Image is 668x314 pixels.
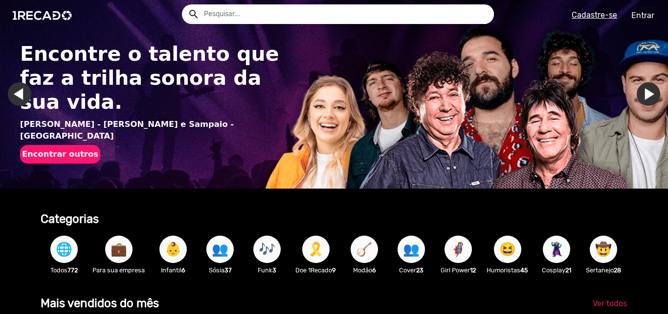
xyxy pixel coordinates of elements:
[105,236,133,263] button: 💼
[543,236,570,263] button: 🦹🏼‍♀️
[8,82,31,106] a: Ir para o último slide
[248,266,286,275] p: Funk
[520,266,528,274] b: 45
[50,236,78,263] button: 🌐
[259,236,275,263] span: 🎶
[41,296,159,310] b: Mais vendidos do mês
[416,266,423,274] b: 23
[372,266,376,274] b: 6
[332,266,336,274] b: 9
[20,42,287,115] h1: Encontre o talento que faz a trilha sonora da sua vida.
[45,266,83,275] p: Todos
[398,236,425,263] button: 👥
[590,236,617,263] button: 🤠
[625,7,661,24] a: Entrar
[56,236,72,263] span: 🌐
[450,236,467,263] span: 🦸‍♀️
[224,266,232,274] b: 37
[593,299,627,308] span: Ver todos
[637,82,660,106] a: Ir para o próximo slide
[212,236,228,263] span: 👥
[201,266,239,275] p: Sósia
[499,236,516,263] span: 😆
[197,4,494,24] input: Pesquisar...
[184,5,201,22] button: Example home icon
[595,236,612,263] span: 🤠
[272,266,276,274] b: 3
[470,266,476,274] b: 12
[92,266,145,275] p: Para sua empresa
[188,8,200,20] mat-icon: Example home icon
[346,266,383,275] p: Modão
[445,236,472,263] button: 🦸‍♀️
[440,266,477,275] p: Girl Power
[585,266,622,275] p: Sertanejo
[67,266,78,274] b: 772
[494,236,521,263] button: 😆
[159,236,187,263] button: 👶
[295,266,336,275] p: Doe 1Recado
[538,266,575,275] p: Cosplay
[393,266,430,275] p: Cover
[351,236,378,263] button: 🪕
[548,236,565,263] span: 🦹🏼‍♀️
[614,266,621,274] b: 28
[165,236,181,263] span: 👶
[253,236,281,263] button: 🎶
[20,145,100,164] button: Encontrar outros
[20,119,287,143] p: [PERSON_NAME] - [PERSON_NAME] e Sampaio - [GEOGRAPHIC_DATA]
[155,266,192,275] p: Infantil
[41,212,99,226] b: Categorias
[487,266,528,275] p: Humoristas
[403,236,420,263] span: 👥
[302,236,330,263] button: 🎗️
[111,236,127,263] span: 💼
[356,236,373,263] span: 🪕
[181,266,185,274] b: 6
[308,236,324,263] span: 🎗️
[565,266,571,274] b: 21
[572,10,617,20] u: Cadastre-se
[206,236,234,263] button: 👥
